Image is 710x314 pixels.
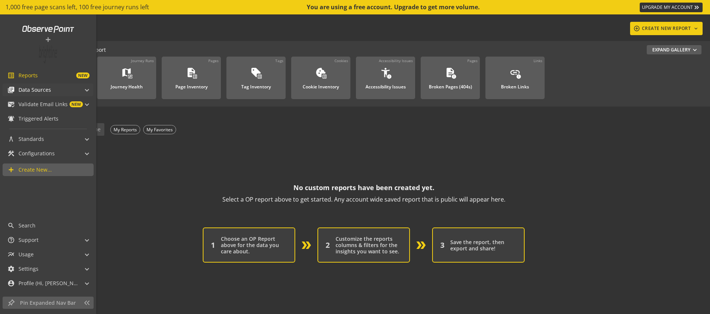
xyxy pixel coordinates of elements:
[336,236,402,254] div: Customize the reports columns & filters for the insights you want to see.
[467,58,478,63] div: Pages
[509,67,521,78] mat-icon: link
[18,236,38,244] span: Support
[380,67,391,78] mat-icon: accessibility_new
[7,135,15,143] mat-icon: architecture
[18,115,58,122] span: Triggered Alerts
[7,280,15,287] mat-icon: account_circle
[440,241,444,250] div: 3
[110,125,140,134] div: My Reports
[127,74,133,79] mat-icon: monitor_heart
[192,74,198,79] mat-icon: list_alt
[3,234,93,246] mat-expansion-panel-header: Support
[386,74,392,79] mat-icon: error
[647,45,701,54] button: Expand Gallery
[121,67,132,78] mat-icon: map
[501,80,529,90] div: Broken Links
[693,4,700,11] mat-icon: keyboard_double_arrow_right
[356,57,415,99] a: Accessibility IssuesAccessibility Issues
[7,115,15,122] mat-icon: notifications_active
[3,163,94,176] a: Create New...
[221,236,287,254] div: Choose an OP Report above for the data you care about.
[20,299,80,307] span: Pin Expanded Nav Bar
[534,58,542,63] div: Links
[3,84,93,96] mat-expansion-panel-header: Data Sources
[421,57,480,99] a: PagesBroken Pages (404s)
[7,251,15,258] mat-icon: multiline_chart
[70,101,83,107] span: NEW
[18,86,51,94] span: Data Sources
[429,80,472,90] div: Broken Pages (404s)
[633,22,700,35] div: CREATE NEW REPORT
[7,101,15,108] mat-icon: mark_email_read
[3,248,93,261] mat-expansion-panel-header: Usage
[334,58,348,63] div: Cookies
[691,46,699,54] mat-icon: expand_more
[18,135,44,143] span: Standards
[3,98,93,111] mat-expansion-panel-header: Validate Email LinksNEW
[162,57,221,99] a: PagesPage Inventory
[7,166,15,173] mat-icon: add
[7,265,15,273] mat-icon: settings
[630,22,703,35] button: CREATE NEW REPORT
[379,58,413,63] div: Accessibility Issues
[76,72,90,78] span: NEW
[7,222,15,229] mat-icon: search
[7,150,15,157] mat-icon: construction
[6,3,149,11] span: 1,000 free page scans left, 100 free journey runs left
[18,265,38,273] span: Settings
[3,112,93,125] a: Triggered Alerts
[18,101,68,108] span: Validate Email Links
[143,125,176,134] div: My Favorites
[44,36,52,43] mat-icon: add
[241,80,271,90] div: Tag Inventory
[250,67,262,78] mat-icon: sell
[3,219,93,232] a: Search
[7,86,15,94] mat-icon: library_books
[211,241,215,250] div: 1
[275,58,283,63] div: Tags
[640,3,703,12] a: UPGRADE MY ACCOUNT
[291,57,350,99] a: CookiesCookie Inventory
[39,45,57,64] img: Customer Logo
[97,57,156,99] a: Journey RunsJourney Health
[18,280,78,287] span: Profile (Hi, [PERSON_NAME]!)
[3,147,93,160] mat-expansion-panel-header: Configurations
[307,3,481,11] div: You are using a free account. Upgrade to get more volume.
[322,74,327,79] mat-icon: list_alt
[7,72,15,79] mat-icon: list_alt
[257,74,262,79] mat-icon: list_alt
[315,67,326,78] mat-icon: cookie
[208,58,219,63] div: Pages
[7,236,15,244] mat-icon: help_outline
[516,74,521,79] mat-icon: error
[445,67,456,78] mat-icon: description
[32,45,701,55] div: - Start a New Report
[3,277,93,290] mat-expansion-panel-header: Profile (Hi, [PERSON_NAME]!)
[226,57,286,99] a: TagsTag Inventory
[18,72,38,79] span: Reports
[111,80,143,90] div: Journey Health
[18,166,52,173] span: Create New...
[131,58,154,63] div: Journey Runs
[222,193,505,205] p: Select a OP report above to get started. Any account wide saved report that is public will appear...
[692,26,700,31] mat-icon: keyboard_arrow_down
[633,25,640,32] mat-icon: add_circle_outline
[366,80,406,90] div: Accessibility Issues
[3,69,93,82] a: ReportsNEW
[303,80,339,90] div: Cookie Inventory
[3,133,93,145] mat-expansion-panel-header: Standards
[450,239,516,251] div: Save the report, then export and share!
[326,241,330,250] div: 2
[293,182,434,193] p: No custom reports have been created yet.
[18,150,55,157] span: Configurations
[18,251,34,258] span: Usage
[32,107,695,122] div: SAVED REPORTS
[186,67,197,78] mat-icon: description
[18,222,36,229] span: Search
[175,80,208,90] div: Page Inventory
[3,263,93,275] mat-expansion-panel-header: Settings
[485,57,545,99] a: LinksBroken Links
[451,74,457,79] mat-icon: error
